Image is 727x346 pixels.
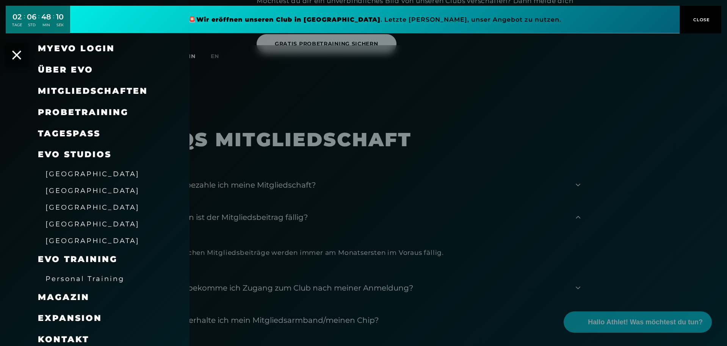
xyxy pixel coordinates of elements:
div: 02 [12,11,22,22]
div: : [53,12,54,32]
div: STD [27,22,36,28]
span: Über EVO [38,65,93,75]
span: CLOSE [691,16,710,23]
div: SEK [56,22,64,28]
div: 48 [41,11,51,22]
div: TAGE [12,22,22,28]
div: 06 [27,11,36,22]
button: CLOSE [680,6,721,33]
div: MIN [41,22,51,28]
div: : [38,12,39,32]
div: 10 [56,11,64,22]
div: : [24,12,25,32]
a: MyEVO Login [38,43,115,54]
